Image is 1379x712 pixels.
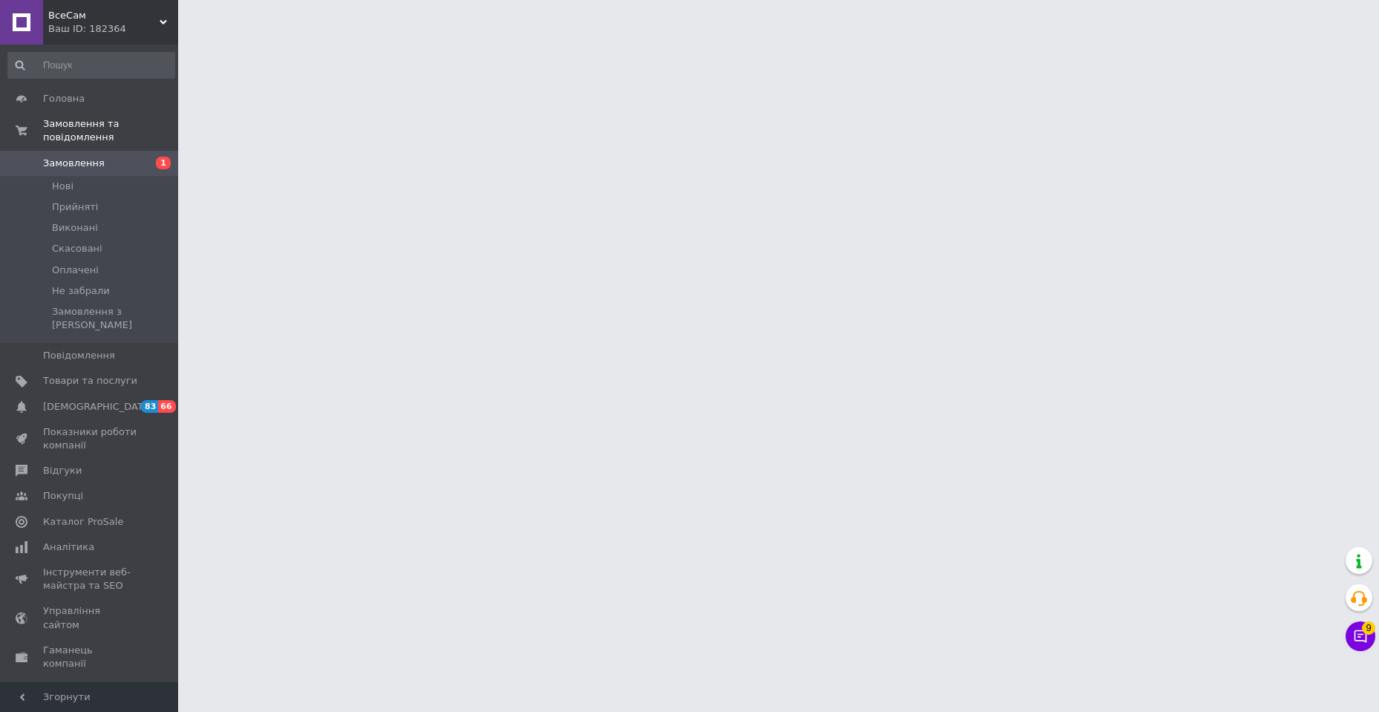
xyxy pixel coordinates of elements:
span: Прийняті [52,200,98,214]
span: Скасовані [52,242,102,255]
input: Пошук [7,52,175,79]
span: Головна [43,92,85,105]
span: 9 [1362,621,1375,635]
span: Замовлення [43,157,105,170]
div: Ваш ID: 182364 [48,22,178,36]
span: [DEMOGRAPHIC_DATA] [43,400,153,414]
span: Виконані [52,221,98,235]
span: Відгуки [43,464,82,477]
span: 83 [141,400,158,413]
span: Каталог ProSale [43,515,123,529]
span: Оплачені [52,264,99,277]
span: Повідомлення [43,349,115,362]
span: Показники роботи компанії [43,425,137,452]
button: Чат з покупцем9 [1346,621,1375,651]
span: Управління сайтом [43,604,137,631]
span: 66 [158,400,175,413]
span: Інструменти веб-майстра та SEO [43,566,137,592]
span: Замовлення та повідомлення [43,117,178,144]
span: Замовлення з [PERSON_NAME] [52,305,174,332]
span: Не забрали [52,284,110,298]
span: 1 [156,157,171,169]
span: ВсеСам [48,9,160,22]
span: Гаманець компанії [43,644,137,670]
span: Покупці [43,489,83,503]
span: Аналітика [43,540,94,554]
span: Товари та послуги [43,374,137,388]
span: Нові [52,180,73,193]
